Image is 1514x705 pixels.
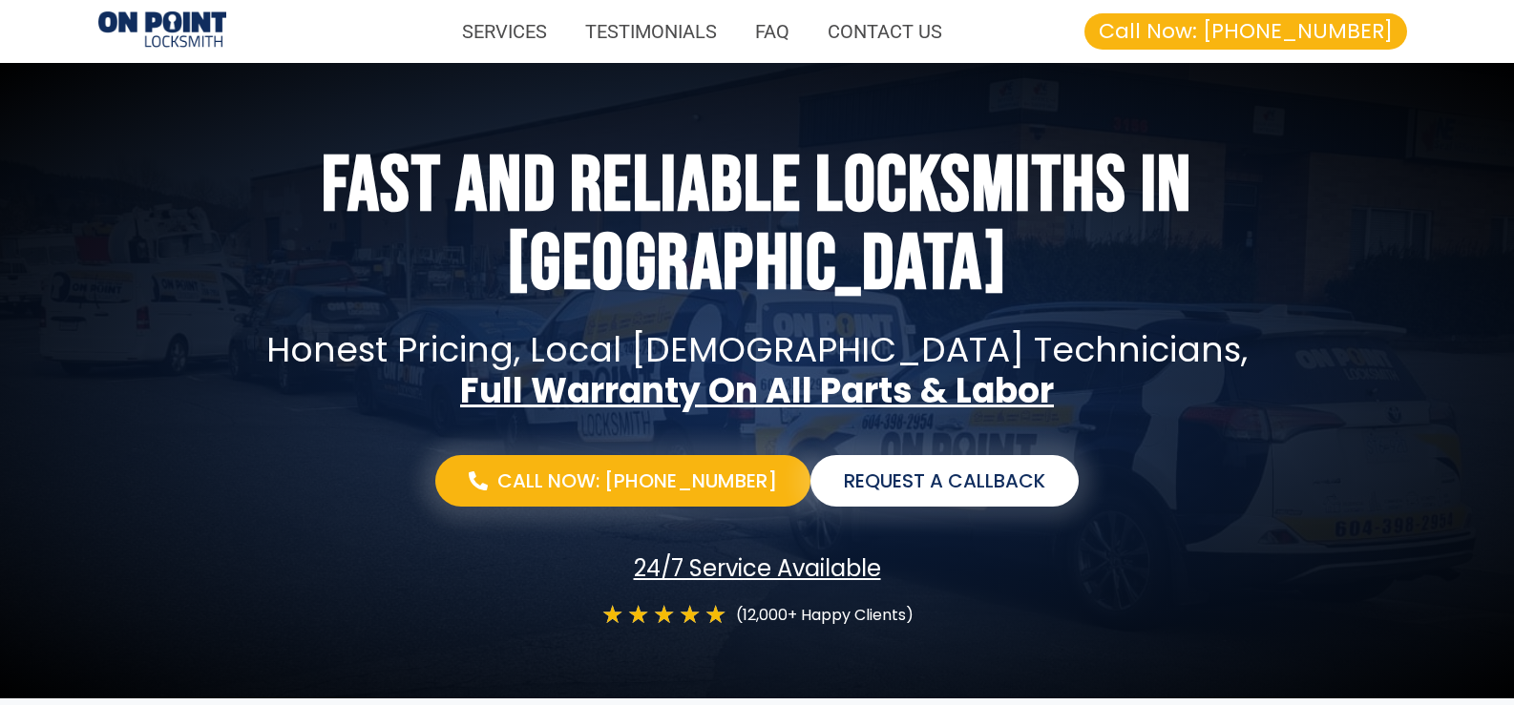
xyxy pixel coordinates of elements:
i: ★ [679,602,701,628]
i: ★ [704,602,726,628]
a: Request a Callback [810,455,1079,507]
div: 5/5 [601,602,726,628]
a: FAQ [736,10,809,53]
i: ★ [627,602,649,628]
img: Locksmiths Locations 1 [98,11,226,51]
a: SERVICES [443,10,566,53]
span: 24/7 Service Available [634,555,881,583]
h1: Fast and Reliable Locksmiths In [GEOGRAPHIC_DATA] [280,148,1234,304]
p: (12,000+ Happy Clients) [736,602,914,628]
p: Honest pricing, local [DEMOGRAPHIC_DATA] technicians, [146,329,1368,370]
a: TESTIMONIALS [566,10,736,53]
i: ★ [653,602,675,628]
a: Call Now: [PHONE_NUMBER] [1084,13,1407,50]
nav: Menu [245,10,961,53]
a: Call Now: [PHONE_NUMBER] [435,455,810,507]
span: Call Now: [PHONE_NUMBER] [497,469,777,492]
strong: Full Warranty On All Parts & Labor [460,366,1054,415]
a: CONTACT US [809,10,961,53]
i: ★ [601,602,623,628]
span: Call Now: [PHONE_NUMBER] [1099,21,1393,42]
span: Request a Callback [844,469,1045,492]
